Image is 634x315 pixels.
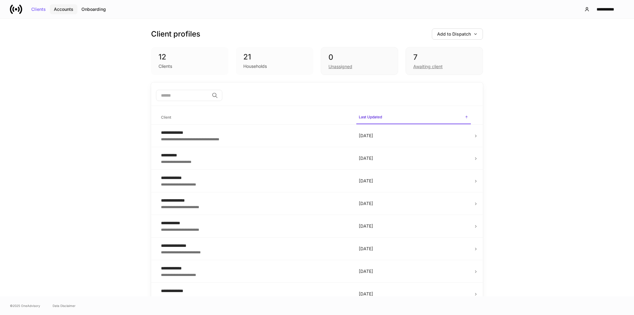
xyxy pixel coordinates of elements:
[161,114,171,120] h6: Client
[413,63,443,70] div: Awaiting client
[406,47,483,75] div: 7Awaiting client
[437,32,478,36] div: Add to Dispatch
[50,4,77,14] button: Accounts
[10,303,40,308] span: © 2025 OneAdvisory
[31,7,46,11] div: Clients
[243,52,306,62] div: 21
[158,111,351,124] span: Client
[359,200,468,207] p: [DATE]
[359,291,468,297] p: [DATE]
[27,4,50,14] button: Clients
[359,155,468,161] p: [DATE]
[432,28,483,40] button: Add to Dispatch
[53,303,76,308] a: Data Disclaimer
[81,7,106,11] div: Onboarding
[243,63,267,69] div: Households
[151,29,200,39] h3: Client profiles
[359,114,382,120] h6: Last Updated
[54,7,73,11] div: Accounts
[77,4,110,14] button: Onboarding
[359,246,468,252] p: [DATE]
[158,63,172,69] div: Clients
[328,52,390,62] div: 0
[158,52,221,62] div: 12
[321,47,398,75] div: 0Unassigned
[356,111,471,124] span: Last Updated
[359,223,468,229] p: [DATE]
[328,63,352,70] div: Unassigned
[413,52,475,62] div: 7
[359,133,468,139] p: [DATE]
[359,178,468,184] p: [DATE]
[359,268,468,274] p: [DATE]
